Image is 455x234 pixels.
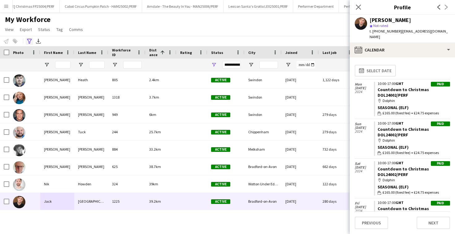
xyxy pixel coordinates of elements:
[108,106,145,123] div: 949
[355,65,396,77] button: Select date
[355,130,374,133] span: 2024
[40,158,74,175] div: [PERSON_NAME]
[108,71,145,88] div: 805
[383,150,439,156] span: £165.00 (fixed fee) + £24.75 expenses
[355,169,374,173] span: 2024
[40,141,74,158] div: [PERSON_NAME]
[383,190,439,195] span: £165.00 (fixed fee) + £24.75 expenses
[245,123,282,140] div: Chippenham
[355,217,388,229] button: Previous
[282,71,319,88] div: [DATE]
[149,164,161,169] span: 38.7km
[431,82,450,86] div: Paid
[417,217,450,229] button: Next
[74,193,108,210] div: [GEOGRAPHIC_DATA]
[378,166,429,177] a: Countdown to Christmas DOL24002/PERF
[319,141,356,158] div: 732 days
[319,123,356,140] div: 279 days
[245,106,282,123] div: Swindon
[319,158,356,175] div: 662 days
[378,161,450,165] div: 10:00-17:00
[431,121,450,126] div: Paid
[282,158,319,175] div: [DATE]
[69,27,83,32] span: Comms
[89,61,105,68] input: Last Name Filter Input
[323,50,336,55] span: Last job
[149,77,159,82] span: 2.4km
[112,62,118,68] button: Open Filter Menu
[245,158,282,175] div: Bradford-on-Avon
[373,23,388,28] span: Not rated
[378,126,429,138] a: Countdown to Christmas DOL24002/PERF
[180,50,192,55] span: Rating
[350,3,455,11] h3: Profile
[40,71,74,88] div: [PERSON_NAME]
[54,25,65,33] a: Tag
[149,130,161,134] span: 25.7km
[370,29,402,33] span: t. [PHONE_NUMBER]
[211,50,223,55] span: Status
[56,27,63,32] span: Tag
[67,25,85,33] a: Comms
[149,147,161,152] span: 33.2km
[211,113,230,117] span: Active
[282,141,319,158] div: [DATE]
[396,81,404,86] span: GMT
[378,121,450,125] div: 10:00-17:00
[319,175,356,192] div: 122 days
[282,89,319,106] div: [DATE]
[378,105,450,110] div: Seasonal (Elf)
[40,89,74,106] div: [PERSON_NAME]
[282,123,319,140] div: [DATE]
[396,121,404,126] span: GMT
[211,78,230,82] span: Active
[282,193,319,210] div: [DATE]
[211,182,230,187] span: Active
[248,50,255,55] span: City
[293,0,339,12] button: Performer Department
[108,193,145,210] div: 1225
[370,29,448,39] span: | [EMAIL_ADDRESS][DOMAIN_NAME]
[431,161,450,166] div: Paid
[355,90,374,94] span: 2024
[378,184,450,190] div: Seasonal (Elf)
[245,175,282,192] div: Wotton Under Edge
[297,61,315,68] input: Joined Filter Input
[13,74,25,87] img: Alex Heath
[383,110,439,116] span: £165.00 (fixed fee) + £24.75 expenses
[108,141,145,158] div: 884
[211,147,230,152] span: Active
[44,62,50,68] button: Open Filter Menu
[378,201,450,205] div: 10:00-17:00
[223,0,293,12] button: Lexicon Santa's Grotto LEX25001/PERF
[282,175,319,192] div: [DATE]
[245,71,282,88] div: Swindon
[149,48,158,57] span: Distance
[355,205,374,209] span: [DATE]
[108,89,145,106] div: 1318
[123,61,142,68] input: Workforce ID Filter Input
[350,42,455,57] div: Calendar
[13,161,25,174] img: Duncan Bonner
[17,25,34,33] a: Export
[339,0,392,12] button: Performer Coordinator 2025
[112,48,134,57] span: Workforce ID
[149,112,156,117] span: 6km
[13,92,25,104] img: Rae Alexander
[378,144,450,150] div: Seasonal (Elf)
[44,50,63,55] span: First Name
[142,0,223,12] button: Arndale - The Beauty In You - MAN25006/PERF
[108,175,145,192] div: 324
[248,62,254,68] button: Open Filter Menu
[78,50,96,55] span: Last Name
[149,182,158,186] span: 39km
[74,141,108,158] div: [PERSON_NAME]
[149,199,161,204] span: 39.2km
[13,196,25,208] img: Jack Herauville
[211,165,230,169] span: Active
[5,15,50,24] span: My Workforce
[38,27,50,32] span: Status
[319,71,356,88] div: 1,122 days
[319,193,356,210] div: 280 days
[40,193,74,210] div: Jack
